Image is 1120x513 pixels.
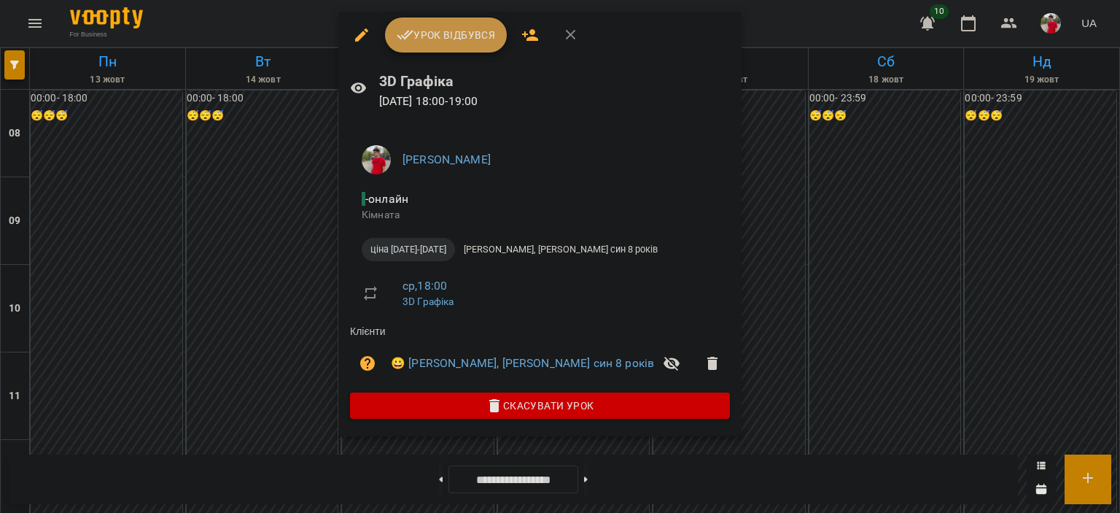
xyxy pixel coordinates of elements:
span: [PERSON_NAME], [PERSON_NAME] син 8 років [455,243,666,256]
a: ср , 18:00 [402,279,447,293]
p: [DATE] 18:00 - 19:00 [379,93,730,110]
ul: Клієнти [350,325,730,393]
a: 😀 [PERSON_NAME], [PERSON_NAME] син 8 років [391,355,654,372]
div: [PERSON_NAME], [PERSON_NAME] син 8 років [455,238,666,261]
h6: 3D Графіка [379,70,730,93]
span: ціна [DATE]-[DATE] [362,243,455,256]
button: Візит ще не сплачено. Додати оплату? [350,346,385,381]
p: Кімната [362,208,718,223]
button: Урок відбувся [385,18,507,53]
span: Скасувати Урок [362,397,718,414]
span: - онлайн [362,192,411,206]
button: Скасувати Урок [350,393,730,419]
span: Урок відбувся [397,26,496,44]
a: 3D Графіка [402,296,454,307]
a: [PERSON_NAME] [402,153,491,166]
img: 54b6d9b4e6461886c974555cb82f3b73.jpg [362,145,391,174]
